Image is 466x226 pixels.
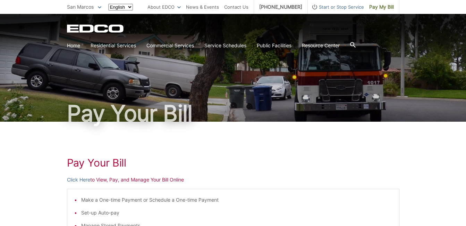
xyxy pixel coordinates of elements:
[67,42,80,49] a: Home
[67,176,90,184] a: Click Here
[146,42,194,49] a: Commercial Services
[67,156,399,169] h1: Pay Your Bill
[91,42,136,49] a: Residential Services
[204,42,246,49] a: Service Schedules
[67,176,399,184] p: to View, Pay, and Manage Your Bill Online
[186,3,219,11] a: News & Events
[81,209,392,217] li: Set-up Auto-pay
[67,24,125,33] a: EDCD logo. Return to the homepage.
[224,3,248,11] a: Contact Us
[67,4,94,10] span: San Marcos
[147,3,181,11] a: About EDCO
[67,102,399,124] h1: Pay Your Bill
[81,196,392,204] li: Make a One-time Payment or Schedule a One-time Payment
[369,3,394,11] span: Pay My Bill
[108,4,133,10] select: Select a language
[302,42,340,49] a: Resource Center
[257,42,291,49] a: Public Facilities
